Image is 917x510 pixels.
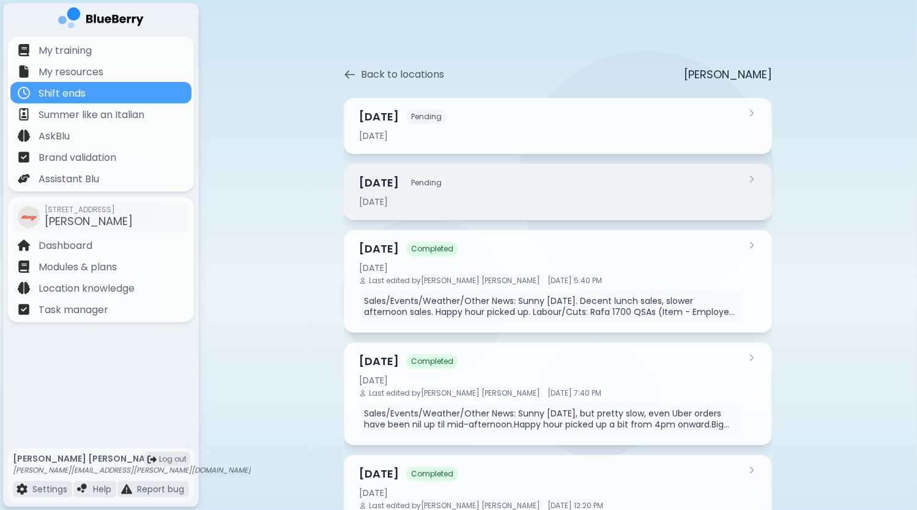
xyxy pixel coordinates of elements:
[39,86,86,101] p: Shift ends
[344,67,444,82] button: Back to locations
[137,484,184,495] p: Report bug
[18,172,30,185] img: file icon
[369,276,540,286] span: Last edited by [PERSON_NAME] [PERSON_NAME]
[17,484,28,495] img: file icon
[406,467,458,481] span: Completed
[18,151,30,163] img: file icon
[364,408,737,430] p: Sales/Events/Weather/Other News: Sunny [DATE], but pretty slow, even Uber orders have been nil up...
[18,87,30,99] img: file icon
[18,65,30,78] img: file icon
[548,276,602,286] span: [DATE] 5:40 PM
[364,295,737,317] p: Sales/Events/Weather/Other News: Sunny [DATE]. Decent lunch sales, slower afternoon sales. Happy ...
[406,176,447,190] span: Pending
[359,130,742,141] div: [DATE]
[121,484,132,495] img: file icon
[359,262,742,273] div: [DATE]
[32,484,67,495] p: Settings
[58,7,144,32] img: company logo
[39,303,108,317] p: Task manager
[359,108,399,125] h3: [DATE]
[39,281,135,296] p: Location knowledge
[359,174,399,191] h3: [DATE]
[359,353,399,370] h3: [DATE]
[359,375,742,386] div: [DATE]
[18,303,30,316] img: file icon
[359,240,399,257] h3: [DATE]
[548,388,601,398] span: [DATE] 7:40 PM
[18,108,30,120] img: file icon
[39,108,144,122] p: Summer like an Italian
[39,43,92,58] p: My training
[13,465,251,475] p: [PERSON_NAME][EMAIL_ADDRESS][PERSON_NAME][DOMAIN_NAME]
[359,196,742,207] div: [DATE]
[369,388,540,398] span: Last edited by [PERSON_NAME] [PERSON_NAME]
[45,205,133,215] span: [STREET_ADDRESS]
[359,487,742,498] div: [DATE]
[39,172,99,187] p: Assistant Blu
[93,484,111,495] p: Help
[18,206,40,228] img: company thumbnail
[39,238,92,253] p: Dashboard
[406,354,458,369] span: Completed
[45,213,133,229] span: [PERSON_NAME]
[18,44,30,56] img: file icon
[159,454,187,464] span: Log out
[18,239,30,251] img: file icon
[39,150,116,165] p: Brand validation
[406,242,458,256] span: Completed
[39,260,117,275] p: Modules & plans
[39,65,103,79] p: My resources
[406,109,447,124] span: Pending
[39,129,70,144] p: AskBlu
[359,465,399,482] h3: [DATE]
[13,453,251,464] p: [PERSON_NAME] [PERSON_NAME]
[18,130,30,142] img: file icon
[18,282,30,294] img: file icon
[18,261,30,273] img: file icon
[147,455,157,464] img: logout
[77,484,88,495] img: file icon
[684,66,772,83] p: [PERSON_NAME]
